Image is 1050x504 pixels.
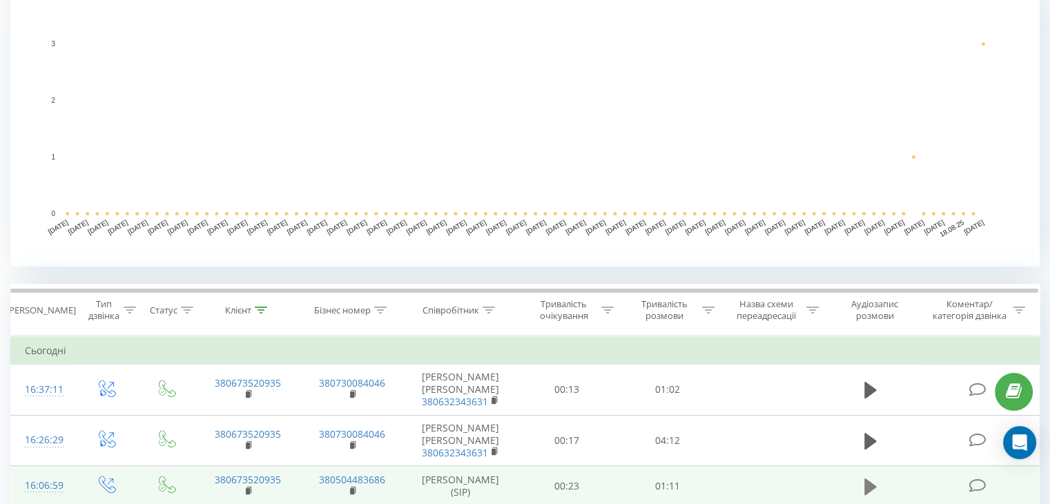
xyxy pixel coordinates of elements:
div: Тривалість очікування [529,298,599,322]
text: [DATE] [246,218,269,235]
div: 16:26:29 [25,427,61,454]
text: [DATE] [425,218,448,235]
text: [DATE] [823,218,846,235]
text: [DATE] [405,218,428,235]
div: 16:06:59 [25,472,61,499]
text: [DATE] [723,218,746,235]
text: [DATE] [883,218,906,235]
text: [DATE] [962,218,985,235]
text: [DATE] [764,218,786,235]
text: [DATE] [703,218,726,235]
text: [DATE] [67,218,90,235]
a: 380632343631 [422,446,488,459]
text: [DATE] [345,218,368,235]
a: 380673520935 [215,473,281,486]
div: [PERSON_NAME] [6,304,76,316]
text: [DATE] [47,218,70,235]
text: [DATE] [644,218,667,235]
text: [DATE] [206,218,229,235]
text: [DATE] [146,218,169,235]
div: Тип дзвінка [87,298,119,322]
text: [DATE] [166,218,189,235]
text: [DATE] [365,218,388,235]
text: [DATE] [106,218,129,235]
td: 01:02 [617,365,717,416]
text: [DATE] [465,218,487,235]
text: [DATE] [664,218,687,235]
text: [DATE] [863,218,886,235]
td: 00:17 [517,415,617,466]
text: 1 [51,153,55,161]
div: Аудіозапис розмови [835,298,915,322]
a: 380673520935 [215,427,281,440]
text: [DATE] [266,218,289,235]
a: 380730084046 [319,376,385,389]
text: [DATE] [843,218,866,235]
td: Сьогодні [11,337,1040,365]
text: [DATE] [564,218,587,235]
text: 2 [51,97,55,104]
td: [PERSON_NAME] [PERSON_NAME] [405,415,517,466]
div: Статус [150,304,177,316]
td: [PERSON_NAME] [PERSON_NAME] [405,365,517,416]
text: [DATE] [445,218,467,235]
div: Бізнес номер [314,304,371,316]
text: [DATE] [306,218,329,235]
text: [DATE] [903,218,926,235]
text: [DATE] [743,218,766,235]
text: [DATE] [86,218,109,235]
text: [DATE] [545,218,567,235]
a: 380504483686 [319,473,385,486]
div: Співробітник [422,304,479,316]
text: 3 [51,40,55,48]
text: [DATE] [604,218,627,235]
text: 18.08.25 [938,218,966,238]
a: 380673520935 [215,376,281,389]
text: [DATE] [186,218,209,235]
text: [DATE] [325,218,348,235]
text: [DATE] [584,218,607,235]
div: Тривалість розмови [630,298,699,322]
a: 380632343631 [422,395,488,408]
text: [DATE] [525,218,547,235]
text: [DATE] [286,218,309,235]
div: Клієнт [225,304,251,316]
text: [DATE] [126,218,149,235]
td: 00:13 [517,365,617,416]
div: 16:37:11 [25,376,61,403]
text: [DATE] [624,218,647,235]
text: [DATE] [485,218,507,235]
div: Назва схеми переадресації [730,298,803,322]
text: 0 [51,210,55,217]
div: Коментар/категорія дзвінка [929,298,1009,322]
text: [DATE] [505,218,527,235]
td: 04:12 [617,415,717,466]
text: [DATE] [784,218,806,235]
div: Open Intercom Messenger [1003,426,1036,459]
text: [DATE] [385,218,408,235]
text: [DATE] [923,218,946,235]
text: [DATE] [684,218,707,235]
text: [DATE] [226,218,249,235]
text: [DATE] [804,218,826,235]
a: 380730084046 [319,427,385,440]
